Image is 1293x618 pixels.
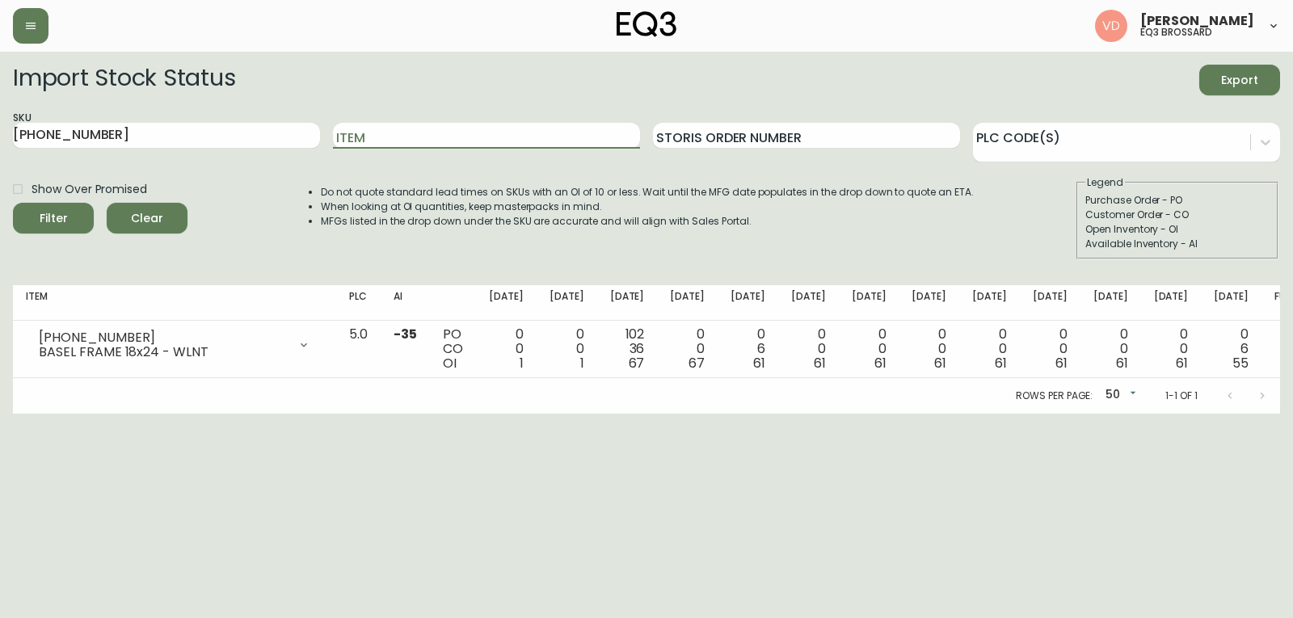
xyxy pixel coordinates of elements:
div: 50 [1099,382,1139,409]
div: 0 0 [670,327,705,371]
div: 0 0 [550,327,584,371]
span: 61 [814,354,826,372]
span: Export [1212,70,1267,90]
div: PO CO [443,327,463,371]
span: OI [443,354,457,372]
img: logo [617,11,676,37]
div: [PHONE_NUMBER] [39,330,288,345]
th: [DATE] [1201,285,1261,321]
div: BASEL FRAME 18x24 - WLNT [39,345,288,359]
th: [DATE] [718,285,778,321]
span: 61 [1055,354,1068,372]
div: 0 0 [852,327,887,371]
th: [DATE] [839,285,899,321]
div: 0 0 [972,327,1007,371]
th: [DATE] [1020,285,1080,321]
span: 67 [629,354,645,372]
th: PLC [336,285,381,321]
li: When looking at OI quantities, keep masterpacks in mind. [321,200,974,214]
span: 67 [689,354,705,372]
th: [DATE] [959,285,1020,321]
th: AI [381,285,430,321]
div: Purchase Order - PO [1085,193,1270,208]
span: 1 [580,354,584,372]
span: 61 [753,354,765,372]
th: [DATE] [1080,285,1141,321]
div: 0 0 [791,327,826,371]
div: Open Inventory - OI [1085,222,1270,237]
h5: eq3 brossard [1140,27,1212,37]
span: -35 [394,325,417,343]
span: 61 [1176,354,1188,372]
div: 0 0 [912,327,946,371]
span: [PERSON_NAME] [1140,15,1254,27]
th: [DATE] [476,285,537,321]
span: 61 [995,354,1007,372]
img: 34cbe8de67806989076631741e6a7c6b [1095,10,1127,42]
span: Show Over Promised [32,181,147,198]
h2: Import Stock Status [13,65,235,95]
th: [DATE] [537,285,597,321]
span: Clear [120,208,175,229]
th: Item [13,285,336,321]
div: 0 0 [1154,327,1189,371]
div: [PHONE_NUMBER]BASEL FRAME 18x24 - WLNT [26,327,323,363]
div: 0 6 [1214,327,1249,371]
button: Clear [107,203,187,233]
button: Filter [13,203,94,233]
th: [DATE] [778,285,839,321]
span: 61 [1116,354,1128,372]
span: 1 [520,354,524,372]
legend: Legend [1085,175,1125,190]
p: Rows per page: [1016,389,1093,403]
li: MFGs listed in the drop down under the SKU are accurate and will align with Sales Portal. [321,214,974,229]
div: 0 0 [489,327,524,371]
div: 102 36 [610,327,645,371]
th: [DATE] [1141,285,1202,321]
th: [DATE] [597,285,658,321]
div: 0 0 [1033,327,1068,371]
th: [DATE] [657,285,718,321]
span: 61 [874,354,887,372]
button: Export [1199,65,1280,95]
div: Available Inventory - AI [1085,237,1270,251]
div: Filter [40,208,68,229]
td: 5.0 [336,321,381,378]
th: [DATE] [899,285,959,321]
div: 0 0 [1093,327,1128,371]
div: 0 6 [731,327,765,371]
span: 61 [934,354,946,372]
li: Do not quote standard lead times on SKUs with an OI of 10 or less. Wait until the MFG date popula... [321,185,974,200]
span: 55 [1232,354,1249,372]
p: 1-1 of 1 [1165,389,1198,403]
div: Customer Order - CO [1085,208,1270,222]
